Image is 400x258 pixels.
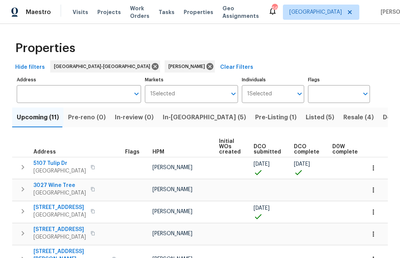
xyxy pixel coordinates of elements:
span: 1 Selected [150,91,175,97]
span: [GEOGRAPHIC_DATA] [33,211,86,219]
span: Work Orders [130,5,149,20]
label: Flags [308,78,370,82]
span: Maestro [26,8,51,16]
span: [PERSON_NAME] [152,209,192,214]
span: 1 Selected [247,91,272,97]
label: Markets [145,78,238,82]
div: 66 [272,5,277,12]
span: Resale (4) [343,112,374,123]
span: Initial WOs created [219,139,241,155]
button: Open [131,89,142,99]
span: [STREET_ADDRESS] [33,204,86,211]
span: HPM [152,149,164,155]
span: [PERSON_NAME] [168,63,208,70]
span: Hide filters [15,63,45,72]
span: [GEOGRAPHIC_DATA] [33,189,86,197]
span: DCO submitted [254,144,281,155]
span: 3027 Wine Tree [33,182,86,189]
span: Properties [15,44,75,52]
span: Visits [73,8,88,16]
span: [GEOGRAPHIC_DATA] [289,8,342,16]
span: Pre-Listing (1) [255,112,297,123]
span: Geo Assignments [222,5,259,20]
span: Flags [125,149,140,155]
span: [PERSON_NAME] [152,231,192,236]
span: [GEOGRAPHIC_DATA] [33,167,86,175]
span: Projects [97,8,121,16]
span: Properties [184,8,213,16]
span: [DATE] [294,161,310,167]
button: Open [294,89,305,99]
span: Address [33,149,56,155]
span: DCO complete [294,144,319,155]
button: Open [360,89,371,99]
span: Pre-reno (0) [68,112,106,123]
button: Hide filters [12,60,48,74]
span: Upcoming (11) [17,112,59,123]
span: [STREET_ADDRESS] [33,226,86,233]
button: Clear Filters [217,60,256,74]
span: [GEOGRAPHIC_DATA]-[GEOGRAPHIC_DATA] [54,63,153,70]
span: [PERSON_NAME] [152,165,192,170]
span: In-review (0) [115,112,154,123]
span: Clear Filters [220,63,253,72]
span: D0W complete [332,144,358,155]
span: [GEOGRAPHIC_DATA] [33,233,86,241]
span: [PERSON_NAME] [152,187,192,192]
label: Individuals [242,78,304,82]
div: [GEOGRAPHIC_DATA]-[GEOGRAPHIC_DATA] [50,60,160,73]
button: Open [228,89,239,99]
div: [PERSON_NAME] [165,60,215,73]
span: [DATE] [254,206,270,211]
span: In-[GEOGRAPHIC_DATA] (5) [163,112,246,123]
span: [DATE] [254,161,270,167]
span: Tasks [159,9,175,15]
label: Address [17,78,141,82]
span: Listed (5) [306,112,334,123]
span: 5107 Tulip Dr [33,160,86,167]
